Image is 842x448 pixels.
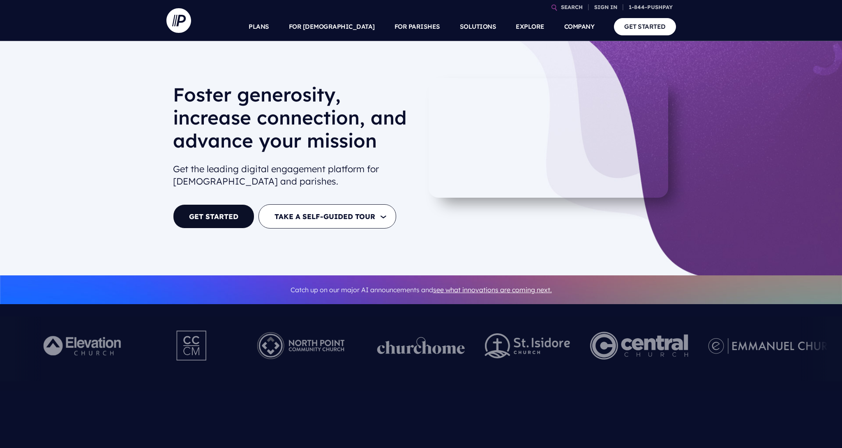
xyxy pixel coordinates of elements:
img: Pushpay_Logo__Elevation [27,323,140,368]
a: GET STARTED [173,204,254,229]
a: SOLUTIONS [460,12,496,41]
a: COMPANY [564,12,595,41]
a: see what innovations are coming next. [433,286,552,294]
p: Catch up on our major AI announcements and [173,281,669,299]
a: EXPLORE [516,12,544,41]
img: Pushpay_Logo__CCM [159,323,224,368]
a: PLANS [249,12,269,41]
h1: Foster generosity, increase connection, and advance your mission [173,83,415,159]
a: FOR [DEMOGRAPHIC_DATA] [289,12,375,41]
img: Central Church Henderson NV [590,323,688,368]
a: GET STARTED [614,18,676,35]
h2: Get the leading digital engagement platform for [DEMOGRAPHIC_DATA] and parishes. [173,159,415,192]
img: pp_logos_1 [377,337,465,354]
a: FOR PARISHES [394,12,440,41]
img: pp_logos_2 [484,333,570,358]
img: Pushpay_Logo__NorthPoint [244,323,357,368]
button: TAKE A SELF-GUIDED TOUR [258,204,396,229]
